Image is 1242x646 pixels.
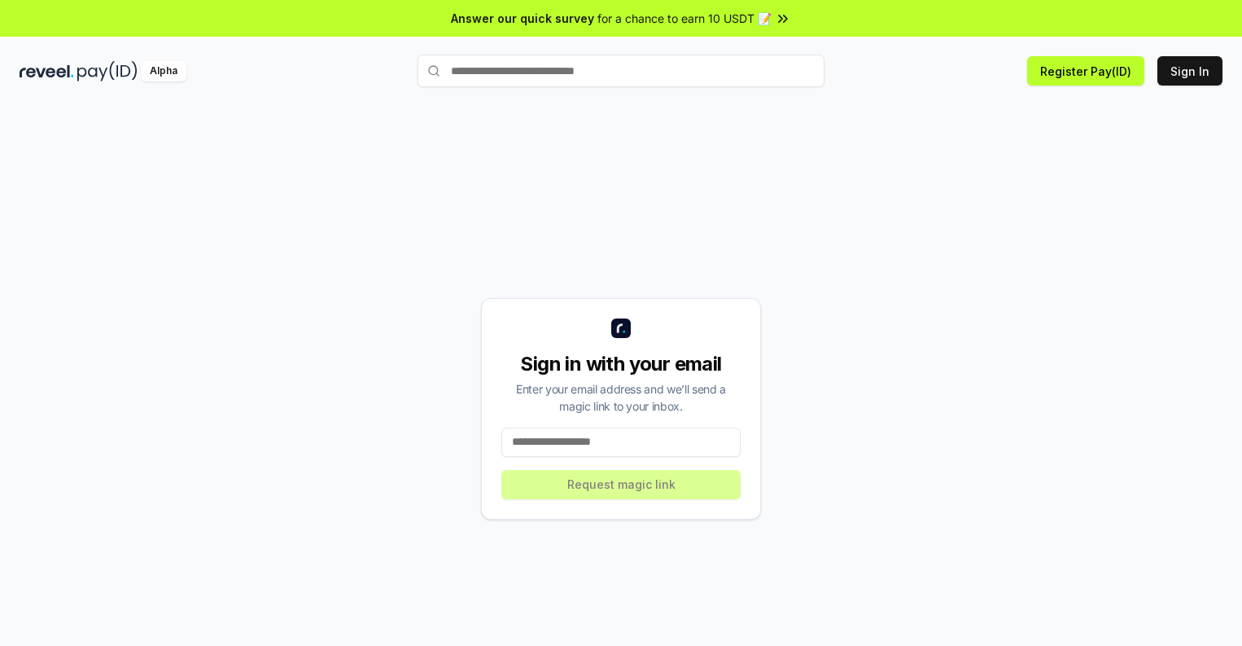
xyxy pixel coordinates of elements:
div: Alpha [141,61,186,81]
div: Enter your email address and we’ll send a magic link to your inbox. [501,380,741,415]
span: for a chance to earn 10 USDT 📝 [597,10,772,27]
button: Register Pay(ID) [1027,56,1144,86]
img: logo_small [611,319,631,338]
div: Sign in with your email [501,351,741,377]
button: Sign In [1157,56,1222,86]
span: Answer our quick survey [451,10,594,27]
img: pay_id [77,61,138,81]
img: reveel_dark [20,61,74,81]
